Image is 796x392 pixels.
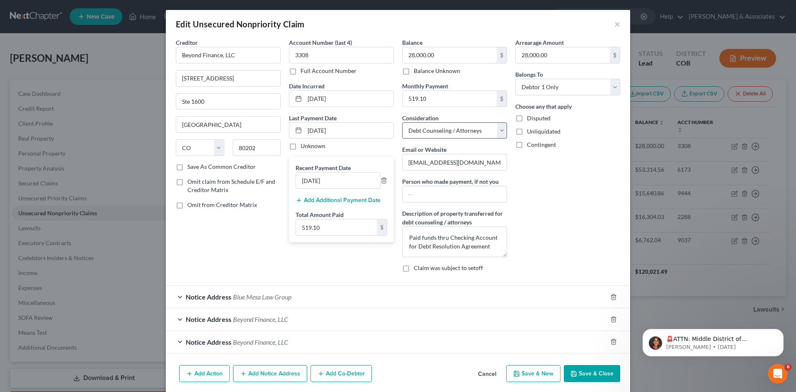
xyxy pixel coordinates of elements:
input: -- [296,173,380,188]
button: Add Notice Address [233,365,307,382]
span: Omit claim from Schedule E/F and Creditor Matrix [187,178,275,193]
label: Choose any that apply [515,102,572,111]
input: 0.00 [296,219,377,235]
label: Description of property transferred for debt counseling / attorneys [402,209,507,226]
span: Unliquidated [527,128,561,135]
input: -- [403,154,507,170]
input: 0.00 [516,47,610,63]
span: Blue Mesa Law Group [233,293,291,301]
input: 0.00 [403,91,497,107]
input: XXXX [289,47,394,63]
label: Unknown [301,142,325,150]
label: Arrearage Amount [515,38,564,47]
div: $ [610,47,620,63]
span: Contingent [527,141,556,148]
div: $ [377,219,387,235]
span: Creditor [176,39,198,46]
input: Enter city... [176,117,280,132]
label: Full Account Number [301,67,357,75]
label: Person who made payment, if not you [402,177,499,186]
span: Notice Address [186,293,231,301]
button: Add Additional Payment Date [296,197,381,204]
span: Claim was subject to setoff [414,264,483,271]
span: Belongs To [515,71,543,78]
div: Edit Unsecured Nonpriority Claim [176,18,305,30]
span: Beyond Finance, LLC [233,338,288,346]
button: Add Co-Debtor [311,365,372,382]
span: 6 [785,364,791,370]
button: Add Action [179,365,230,382]
label: Monthly Payment [402,82,448,90]
label: Recent Payment Date [296,163,351,172]
input: -- [403,186,507,202]
label: Email or Website [402,145,447,154]
div: $ [497,91,507,107]
input: MM/DD/YYYY [305,91,393,107]
button: Save & New [506,365,561,382]
label: Account Number (last 4) [289,38,352,47]
iframe: Intercom notifications message [630,312,796,370]
span: Disputed [527,114,551,122]
input: Enter zip... [233,139,281,156]
button: × [614,19,620,29]
label: Balance Unknown [414,67,460,75]
input: 0.00 [403,47,497,63]
input: Search creditor by name... [176,47,281,63]
label: Total Amount Paid [296,210,344,219]
span: Omit from Creditor Matrix [187,201,257,208]
button: Save & Close [564,365,620,382]
input: MM/DD/YYYY [305,123,393,139]
span: Notice Address [186,338,231,346]
button: Cancel [471,366,503,382]
iframe: Intercom live chat [768,364,788,384]
span: Beyond Finance, LLC [233,315,288,323]
input: Enter address... [176,71,280,86]
label: Last Payment Date [289,114,337,122]
label: Consideration [402,114,439,122]
div: $ [497,47,507,63]
label: Save As Common Creditor [187,163,256,171]
label: Balance [402,38,422,47]
input: Apt, Suite, etc... [176,94,280,110]
label: Date Incurred [289,82,325,90]
span: Notice Address [186,315,231,323]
